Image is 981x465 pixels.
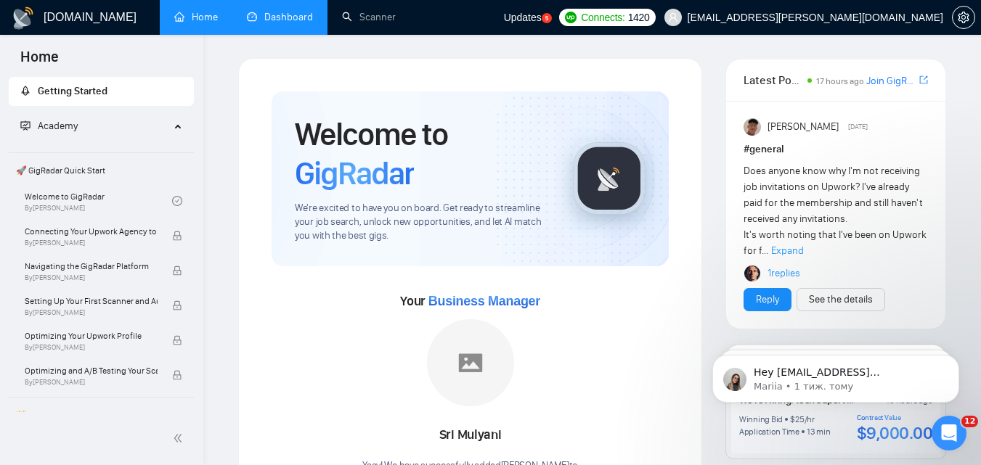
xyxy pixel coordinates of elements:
[739,426,799,437] div: Application Time
[362,423,578,448] div: Sri Mulyani
[295,115,550,193] h1: Welcome to
[919,73,928,87] a: export
[25,273,158,282] span: By [PERSON_NAME]
[173,431,187,445] span: double-left
[10,156,192,185] span: 🚀 GigRadar Quick Start
[581,9,624,25] span: Connects:
[744,141,928,157] h1: # general
[172,300,182,310] span: lock
[20,120,78,132] span: Academy
[848,120,868,133] span: [DATE]
[172,266,182,276] span: lock
[25,329,158,343] span: Optimizing Your Upwork Profile
[400,293,540,309] span: Your
[9,77,194,106] li: Getting Started
[932,416,966,450] iframe: Intercom live chat
[174,11,218,23] a: homeHome
[25,185,172,217] a: Welcome to GigRadarBy[PERSON_NAME]
[919,74,928,86] span: export
[573,142,646,215] img: gigradar-logo.png
[9,46,70,77] span: Home
[668,12,678,22] span: user
[20,86,30,96] span: rocket
[342,11,396,23] a: searchScanner
[10,400,192,429] span: 👑 Agency Success with GigRadar
[247,11,313,23] a: dashboardDashboard
[25,363,158,378] span: Optimizing and A/B Testing Your Scanner for Better Results
[961,416,978,427] span: 12
[857,422,933,444] div: $9,000.00
[744,118,761,136] img: Randi Tovar
[952,12,975,23] a: setting
[504,12,542,23] span: Updates
[172,335,182,345] span: lock
[172,196,182,206] span: check-circle
[744,165,927,257] span: Does anyone know why I'm not receiving job invitations on Upwork? I've already paid for the membe...
[744,71,803,89] span: Latest Posts from the GigRadar Community
[172,231,182,241] span: lock
[545,15,548,22] text: 5
[20,120,30,131] span: fund-projection-screen
[25,239,158,247] span: By [PERSON_NAME]
[866,73,916,89] a: Join GigRadar Slack Community
[25,224,158,239] span: Connecting Your Upwork Agency to GigRadar
[428,294,540,308] span: Business Manager
[172,370,182,380] span: lock
[953,12,974,23] span: setting
[38,85,107,97] span: Getting Started
[542,13,552,23] a: 5
[25,294,158,308] span: Setting Up Your First Scanner and Auto-Bidder
[38,120,78,132] span: Academy
[744,288,791,311] button: Reply
[295,202,550,243] span: We're excited to have you on board. Get ready to streamline your job search, unlock new opportuni...
[427,319,514,406] img: placeholder.png
[797,288,885,311] button: See the details
[295,154,414,193] span: GigRadar
[816,76,864,86] span: 17 hours ago
[691,324,981,426] iframe: Intercom notifications повідомлення
[12,7,35,30] img: logo
[809,292,873,308] a: See the details
[756,292,779,308] a: Reply
[25,308,158,317] span: By [PERSON_NAME]
[952,6,975,29] button: setting
[771,244,804,257] span: Expand
[768,119,839,135] span: [PERSON_NAME]
[25,378,158,387] span: By [PERSON_NAME]
[25,259,158,273] span: Navigating the GigRadar Platform
[768,266,800,281] a: 1replies
[628,9,650,25] span: 1420
[25,343,158,352] span: By [PERSON_NAME]
[565,12,577,23] img: upwork-logo.png
[807,426,831,437] div: 13 min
